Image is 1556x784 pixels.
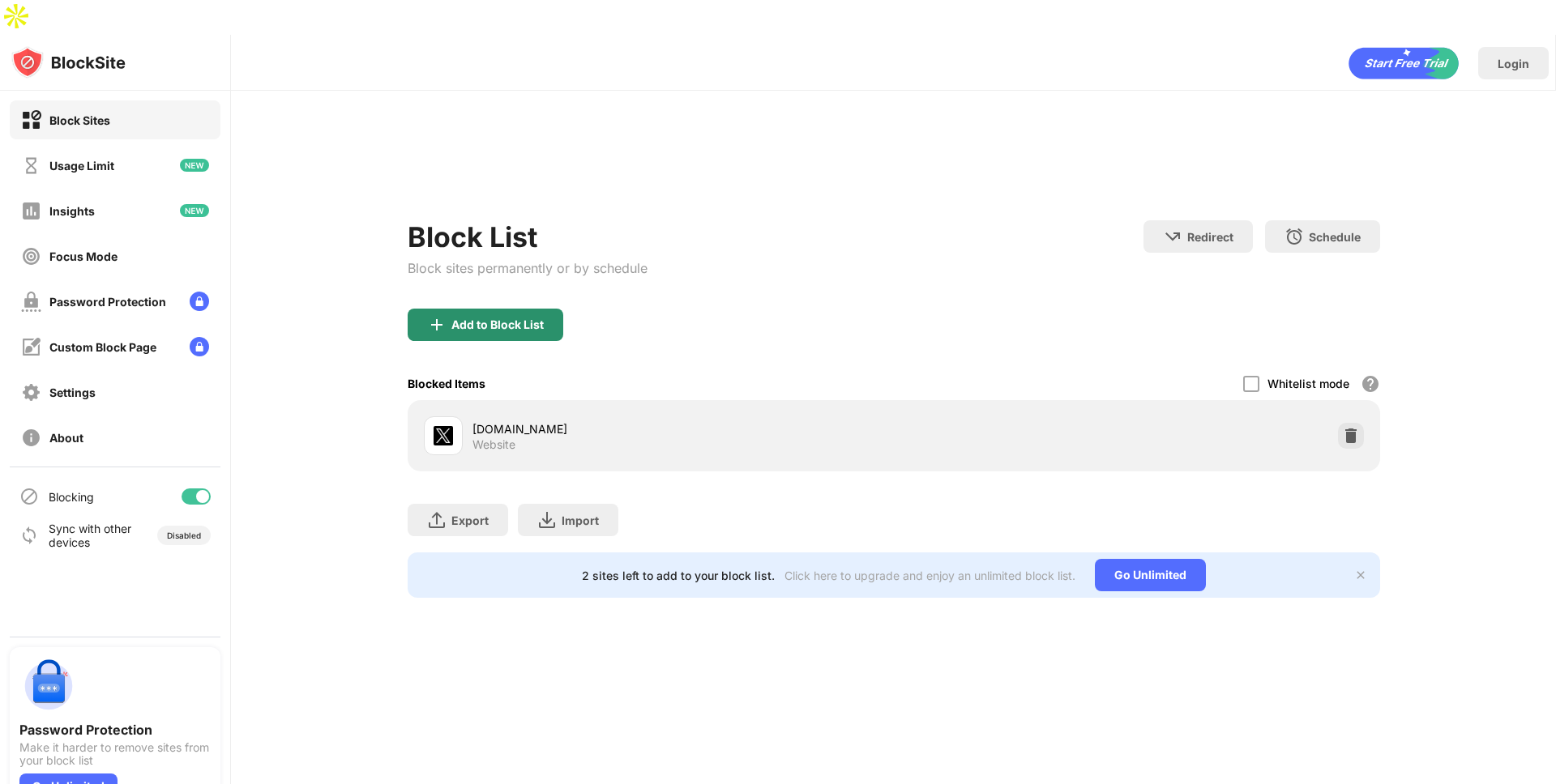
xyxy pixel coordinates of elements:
[1354,569,1367,582] img: x-button.svg
[21,382,41,403] img: settings-off.svg
[190,337,209,356] img: lock-menu.svg
[1267,377,1349,390] div: Whitelist mode
[19,526,39,545] img: sync-icon.svg
[19,722,211,738] div: Password Protection
[19,741,211,767] div: Make it harder to remove sites from your block list
[408,136,1380,201] iframe: Banner
[49,249,118,263] div: Focus Mode
[19,487,39,506] img: blocking-icon.svg
[167,530,201,540] div: Disabled
[451,318,544,331] div: Add to Block List
[1498,57,1529,70] div: Login
[49,386,96,399] div: Settings
[562,513,599,527] div: Import
[49,522,132,549] div: Sync with other devices
[1349,47,1459,79] div: animation
[49,295,166,309] div: Password Protection
[21,201,41,221] img: insights-off.svg
[21,156,41,176] img: time-usage-off.svg
[472,420,894,437] div: [DOMAIN_NAME]
[434,426,453,445] img: favicons
[49,113,110,127] div: Block Sites
[1187,230,1233,244] div: Redirect
[49,204,95,218] div: Insights
[19,657,78,715] img: push-password-protection.svg
[1095,559,1206,591] div: Go Unlimited
[472,437,515,452] div: Website
[408,377,485,390] div: Blocked Items
[1309,230,1361,244] div: Schedule
[582,569,775,582] div: 2 sites left to add to your block list.
[21,110,41,130] img: block-on.svg
[408,220,648,254] div: Block List
[49,490,94,504] div: Blocking
[190,292,209,311] img: lock-menu.svg
[49,431,83,445] div: About
[451,513,489,527] div: Export
[49,159,114,173] div: Usage Limit
[21,428,41,448] img: about-off.svg
[784,569,1075,582] div: Click here to upgrade and enjoy an unlimited block list.
[11,46,126,79] img: logo-blocksite.svg
[21,246,41,266] img: focus-off.svg
[180,204,209,217] img: new-icon.svg
[21,337,41,357] img: customize-block-page-off.svg
[49,340,156,354] div: Custom Block Page
[408,260,648,276] div: Block sites permanently or by schedule
[21,292,41,312] img: password-protection-off.svg
[180,159,209,172] img: new-icon.svg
